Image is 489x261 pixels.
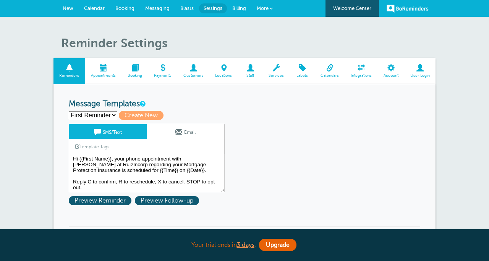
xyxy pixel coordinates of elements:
[140,101,144,106] a: This is the wording for your reminder and follow-up messages. You can create multiple templates i...
[199,3,227,13] a: Settings
[69,99,420,109] h3: Message Templates
[294,73,311,78] span: Labels
[122,58,148,84] a: Booking
[89,73,118,78] span: Appointments
[319,73,341,78] span: Calendars
[232,5,246,11] span: Billing
[119,111,164,120] span: Create New
[69,197,135,204] a: Preview Reminder
[69,154,225,192] textarea: Hi {{First Name}}, your phone appointment with [PERSON_NAME] at RuizIncorp regarding your Mortgag...
[69,139,115,154] a: Template Tags
[119,112,167,119] a: Create New
[209,58,238,84] a: Locations
[115,5,134,11] span: Booking
[408,73,432,78] span: User Login
[267,73,286,78] span: Services
[238,58,263,84] a: Staff
[180,5,194,11] span: Blasts
[69,124,147,139] a: SMS/Text
[381,73,400,78] span: Account
[61,36,436,50] h1: Reminder Settings
[404,58,436,84] a: User Login
[349,73,374,78] span: Integrations
[259,239,296,251] a: Upgrade
[345,58,378,84] a: Integrations
[204,5,222,11] span: Settings
[263,58,290,84] a: Services
[57,73,81,78] span: Reminders
[237,242,254,248] a: 3 days
[126,73,144,78] span: Booking
[69,226,420,248] h3: Message Sequences
[213,73,234,78] span: Locations
[152,73,173,78] span: Payments
[242,73,259,78] span: Staff
[84,5,105,11] span: Calendar
[135,197,201,204] a: Preview Follow-up
[148,58,177,84] a: Payments
[85,58,122,84] a: Appointments
[315,58,345,84] a: Calendars
[53,237,436,253] div: Your trial ends in .
[145,5,170,11] span: Messaging
[181,73,206,78] span: Customers
[177,58,209,84] a: Customers
[290,58,315,84] a: Labels
[63,5,73,11] span: New
[257,5,269,11] span: More
[377,58,404,84] a: Account
[147,124,224,139] a: Email
[69,196,131,205] span: Preview Reminder
[135,196,199,205] span: Preview Follow-up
